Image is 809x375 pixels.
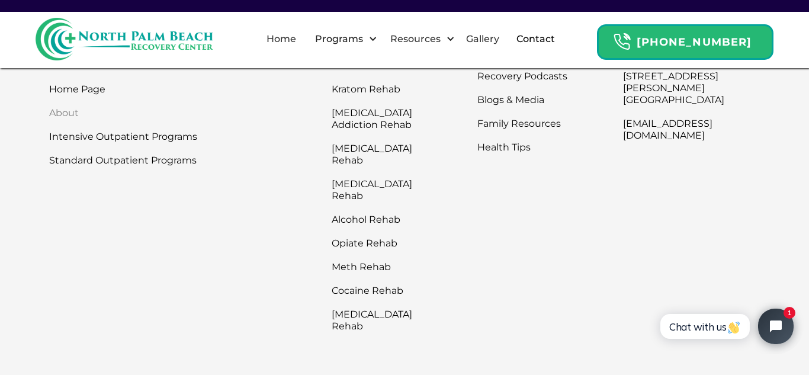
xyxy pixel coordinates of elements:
[459,20,506,58] a: Gallery
[332,303,432,338] a: [MEDICAL_DATA] Rehab
[623,65,724,112] a: [STREET_ADDRESS][PERSON_NAME][GEOGRAPHIC_DATA]
[305,20,380,58] div: Programs
[312,32,366,46] div: Programs
[613,33,631,51] img: Header Calendar Icons
[477,88,544,112] a: Blogs & Media
[647,299,804,354] iframe: Tidio Chat
[332,279,432,303] a: Cocaine Rehab
[49,149,197,172] a: Standard Outpatient Programs
[332,78,432,101] a: Kratom Rehab
[332,232,432,255] a: Opiate Rehab
[332,208,432,232] a: Alcohol Rehab
[637,36,752,49] strong: [PHONE_NUMBER]
[380,20,458,58] div: Resources
[49,125,197,149] a: Intensive Outpatient Programs
[332,172,432,208] a: [MEDICAL_DATA] Rehab
[332,255,432,279] a: Meth Rehab
[509,20,562,58] a: Contact
[597,18,773,60] a: Header Calendar Icons[PHONE_NUMBER]
[477,136,531,159] a: Health Tips
[477,112,561,136] a: Family Resources
[332,137,432,172] a: [MEDICAL_DATA] Rehab
[49,101,79,125] a: About
[49,78,105,101] a: Home Page
[259,20,303,58] a: Home
[623,112,724,148] a: [EMAIL_ADDRESS][DOMAIN_NAME]
[477,65,567,88] a: Recovery Podcasts
[332,101,432,137] a: [MEDICAL_DATA] Addiction Rehab
[387,32,444,46] div: Resources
